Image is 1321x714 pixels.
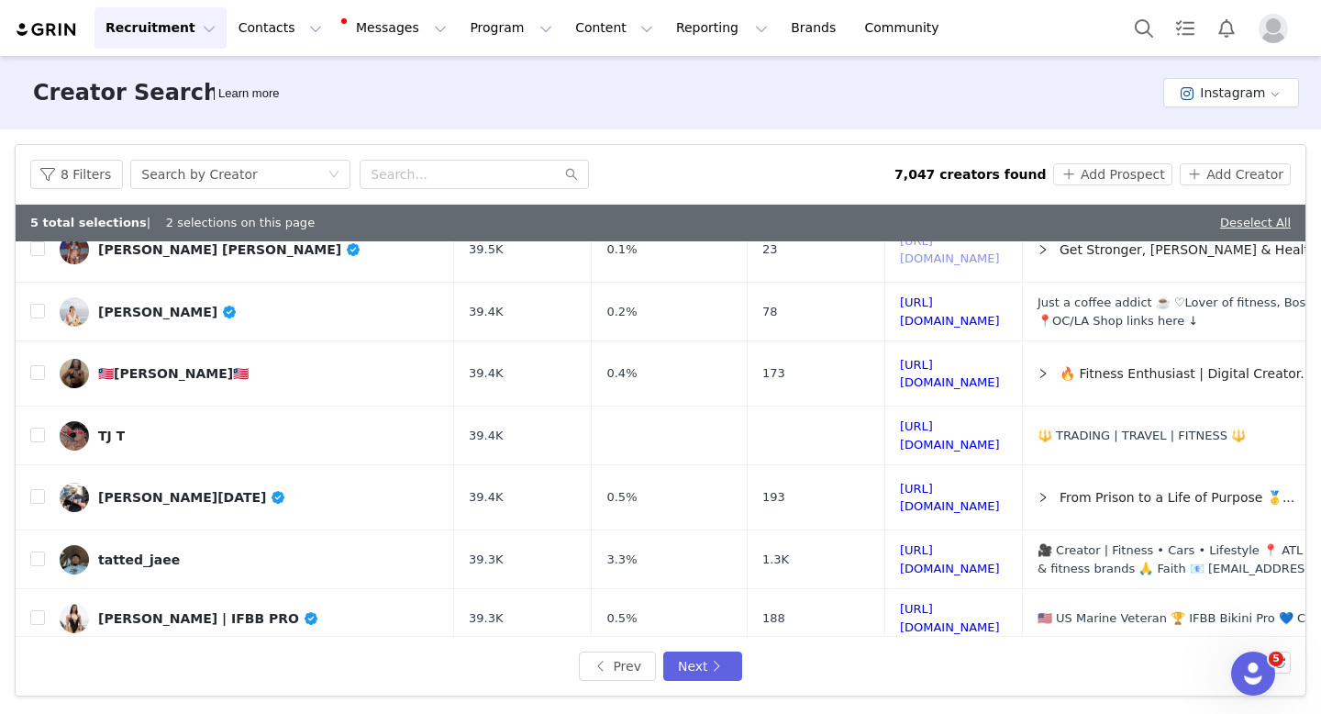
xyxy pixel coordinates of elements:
a: [PERSON_NAME] | IFBB PRO [60,604,439,633]
span: 3.3% [606,551,637,569]
button: Next [663,652,742,681]
a: Brands [780,7,852,49]
a: TJ T [60,421,439,451]
div: | 2 selections on this page [30,214,315,232]
a: [PERSON_NAME] [60,297,439,327]
div: 7,047 creators found [894,165,1046,184]
button: Messages [334,7,458,49]
div: Search by Creator [141,161,257,188]
span: 0.5% [606,488,637,507]
i: icon: right [1038,244,1049,255]
button: Profile [1248,14,1306,43]
button: Add Creator [1180,163,1291,185]
button: Prev [579,652,656,681]
i: icon: right [1038,368,1049,379]
img: v2 [60,235,89,264]
a: [URL][DOMAIN_NAME] [900,482,1000,514]
a: [URL][DOMAIN_NAME] [900,419,1000,452]
a: [PERSON_NAME][DATE] [60,483,439,512]
button: Program [459,7,563,49]
button: Content [564,7,664,49]
h3: Creator Search [33,76,219,109]
span: 39.4K [469,364,503,383]
a: [URL][DOMAIN_NAME] [900,296,1000,328]
span: 39.4K [469,427,503,445]
span: 0.4% [606,364,637,383]
b: 5 total selections [30,216,147,229]
span: 78 [762,303,778,321]
i: icon: right [1038,492,1049,503]
span: 39.4K [469,488,503,507]
div: tatted_jaee [98,552,180,567]
div: 🇱🇷[PERSON_NAME]🇱🇷 [98,366,249,381]
span: 1.3K [762,551,789,569]
div: [PERSON_NAME][DATE] [98,490,286,505]
span: 188 [762,609,785,628]
span: 39.3K [469,609,503,628]
span: 0.2% [606,303,637,321]
span: 173 [762,364,785,383]
img: v2 [60,545,89,575]
span: 🔱 TRADING | TRAVEL | FITNESS 🔱 [1038,429,1246,442]
span: 193 [762,488,785,507]
span: 39.5K [469,240,503,259]
span: 5 [1269,652,1283,666]
img: v2 [60,359,89,388]
a: tatted_jaee [60,545,439,575]
img: grin logo [15,21,79,39]
a: [URL][DOMAIN_NAME] [900,602,1000,634]
a: [PERSON_NAME] [PERSON_NAME] [60,235,439,264]
span: 39.3K [469,551,503,569]
img: v2 [60,297,89,327]
span: 39.4K [469,303,503,321]
img: v2 [60,421,89,451]
a: Deselect All [1220,216,1291,229]
img: v2 [60,604,89,633]
div: Tooltip anchor [215,84,283,103]
div: [PERSON_NAME] [98,305,238,319]
a: Community [854,7,959,49]
button: Add Prospect [1053,163,1171,185]
button: 8 Filters [30,160,123,189]
i: icon: search [565,168,578,181]
a: Tasks [1165,7,1205,49]
button: Instagram [1163,78,1299,107]
a: [URL][DOMAIN_NAME] [900,543,1000,575]
button: Reporting [665,7,779,49]
span: 23 [762,240,778,259]
iframe: Intercom live chat [1231,652,1275,696]
button: Recruitment [94,7,227,49]
a: [URL][DOMAIN_NAME] [900,358,1000,390]
div: TJ T [98,429,125,443]
div: [PERSON_NAME] [PERSON_NAME] [98,242,361,257]
a: 🇱🇷[PERSON_NAME]🇱🇷 [60,359,439,388]
i: icon: down [328,169,339,182]
img: placeholder-profile.jpg [1259,14,1288,43]
img: v2 [60,483,89,512]
span: 0.5% [606,609,637,628]
input: Search... [360,160,589,189]
button: Notifications [1206,7,1247,49]
div: [PERSON_NAME] | IFBB PRO [98,611,318,626]
button: Contacts [228,7,333,49]
span: 0.1% [606,240,637,259]
button: Search [1124,7,1164,49]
